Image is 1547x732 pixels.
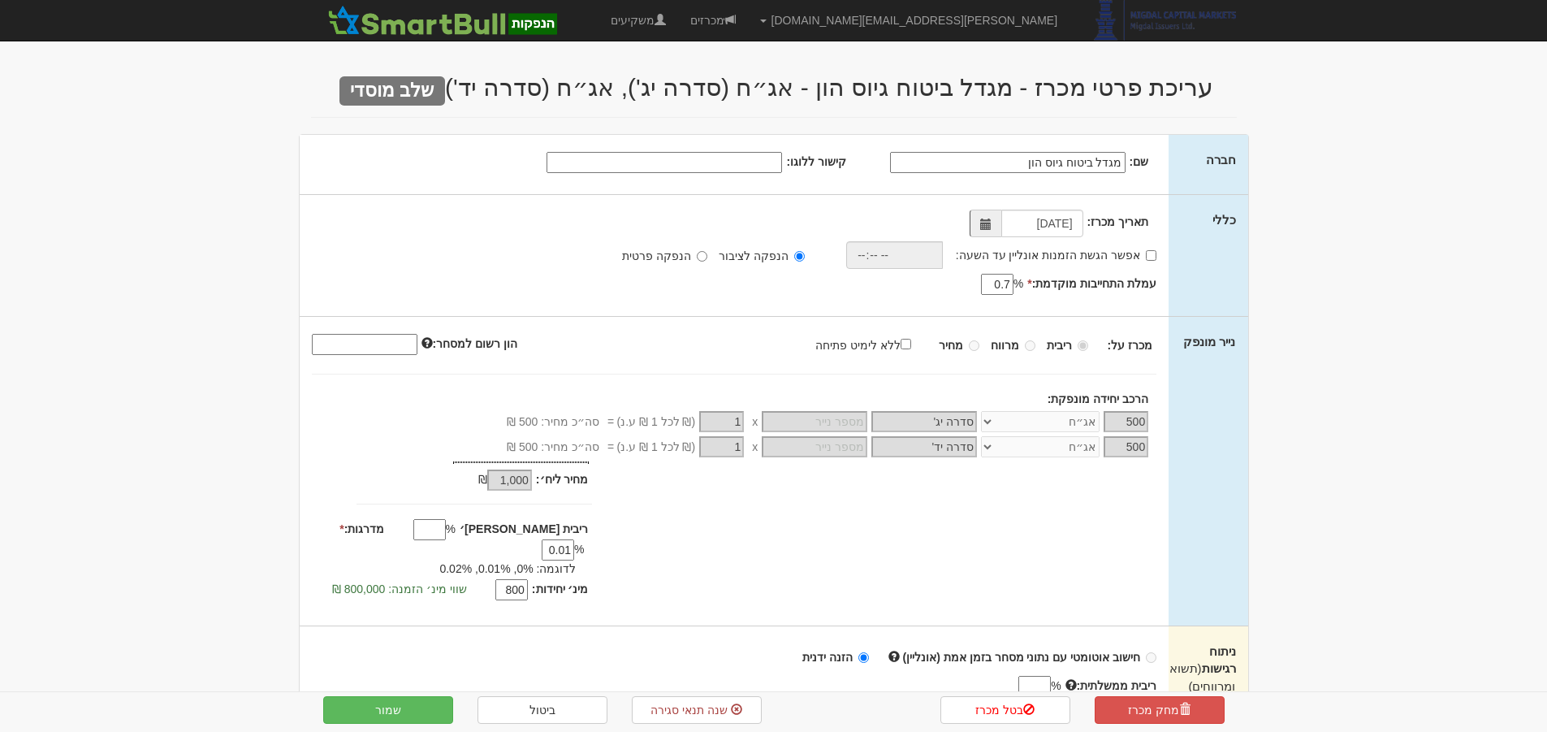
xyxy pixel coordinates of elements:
[607,414,614,430] span: =
[1206,151,1236,168] label: חברה
[536,471,589,487] label: מחיר ליח׳:
[421,336,517,352] label: הון רשום למסחר:
[460,521,588,537] label: ריבית [PERSON_NAME]׳
[1025,340,1035,351] input: מרווח
[1048,392,1148,405] strong: הרכב יחידה מונפקת:
[699,411,744,432] input: מחיר *
[650,704,728,717] span: שנה תנאי סגירה
[339,521,384,537] label: מדרגות:
[477,696,607,724] a: ביטול
[762,436,867,457] input: מספר נייר
[1087,214,1149,230] label: תאריך מכרז:
[323,696,453,724] button: שמור
[410,471,536,491] div: ₪
[1108,339,1153,352] strong: מכרז על:
[1212,211,1236,228] label: כללי
[991,339,1019,352] strong: מרווח
[339,76,445,106] span: שלב מוסדי
[1183,333,1235,350] label: נייר מונפק
[632,696,762,724] a: שנה תנאי סגירה
[939,339,963,352] strong: מחיר
[1104,436,1148,457] input: כמות
[752,439,758,455] span: x
[622,248,707,264] label: הנפקה פרטית
[311,74,1237,101] h2: עריכת פרטי מכרז - מגדל ביטוח גיוס הון - אג״ח (סדרה יג'), אג״ח (סדרה יד')
[752,414,758,430] span: x
[1158,661,1236,692] span: (תשואות ומרווחים)
[901,339,911,349] input: ללא לימיט פתיחה
[1051,678,1061,694] span: %
[1104,411,1148,432] input: כמות
[697,251,707,262] input: הנפקה פרטית
[532,581,589,597] label: מינ׳ יחידות:
[1013,275,1023,292] span: %
[507,414,599,430] span: סה״כ מחיר: 500 ₪
[903,651,1141,664] strong: חישוב אוטומטי עם נתוני מסחר בזמן אמת (אונליין)
[607,439,614,455] span: =
[1065,678,1157,694] label: ריבית ממשלתית:
[786,154,846,170] label: קישור ללוגו:
[871,411,977,432] input: שם הסדרה
[574,541,584,557] span: %
[614,439,695,455] span: (₪ לכל 1 ₪ ע.נ)
[1027,275,1156,292] label: עמלת התחייבות מוקדמת:
[507,439,599,455] span: סה״כ מחיר: 500 ₪
[719,248,805,264] label: הנפקה לציבור
[332,583,467,596] span: שווי מינ׳ הזמנה: 800,000 ₪
[969,340,979,351] input: מחיר
[1130,154,1149,170] label: שם:
[1146,652,1156,663] input: חישוב אוטומטי עם נתוני מסחר בזמן אמת (אונליין)
[439,562,576,575] span: לדוגמה: 0%, 0.01%, 0.02%
[762,411,867,432] input: מספר נייר
[1095,696,1225,724] a: מחק מכרז
[1047,339,1072,352] strong: ריבית
[446,521,456,537] span: %
[699,436,744,457] input: מחיר *
[956,247,1156,263] label: אפשר הגשת הזמנות אונליין עד השעה:
[1181,643,1235,695] label: ניתוח רגישות
[1078,340,1088,351] input: ריבית
[614,414,695,430] span: (₪ לכל 1 ₪ ע.נ)
[1146,250,1156,261] input: אפשר הגשת הזמנות אונליין עד השעה:
[940,696,1070,724] a: בטל מכרז
[815,336,927,353] label: ללא לימיט פתיחה
[323,4,562,37] img: SmartBull Logo
[794,251,805,262] input: הנפקה לציבור
[858,652,869,663] input: הזנה ידנית
[802,651,853,664] strong: הזנה ידנית
[871,436,977,457] input: שם הסדרה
